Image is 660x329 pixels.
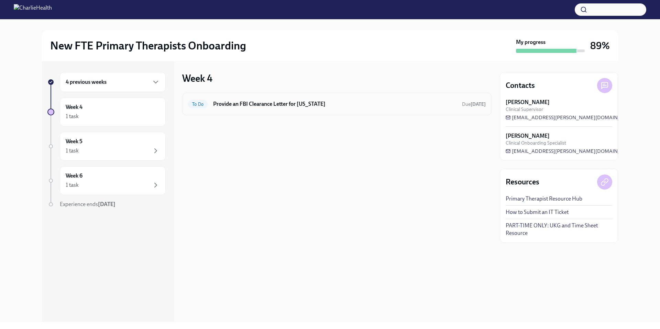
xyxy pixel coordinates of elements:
h4: Contacts [506,80,535,91]
a: Week 61 task [47,166,166,195]
h6: Week 4 [66,103,82,111]
a: [EMAIL_ADDRESS][PERSON_NAME][DOMAIN_NAME] [506,148,637,155]
div: 1 task [66,147,79,155]
div: 4 previous weeks [60,72,166,92]
a: Week 51 task [47,132,166,161]
div: 1 task [66,181,79,189]
span: Due [462,101,486,107]
h2: New FTE Primary Therapists Onboarding [50,39,246,53]
span: Clinical Supervisor [506,106,543,113]
img: CharlieHealth [14,4,52,15]
div: 1 task [66,113,79,120]
h3: 89% [590,39,610,52]
strong: [DATE] [98,201,115,207]
span: Experience ends [60,201,115,207]
strong: My progress [516,38,546,46]
span: October 23rd, 2025 10:00 [462,101,486,107]
a: To DoProvide an FBI Clearance Letter for [US_STATE]Due[DATE] [188,99,486,110]
a: Week 41 task [47,98,166,126]
a: How to Submit an IT Ticket [506,208,569,216]
strong: [DATE] [471,101,486,107]
h6: Week 5 [66,138,82,145]
span: Clinical Onboarding Specialist [506,140,566,146]
a: Primary Therapist Resource Hub [506,195,582,203]
h3: Week 4 [182,72,212,84]
a: PART-TIME ONLY: UKG and Time Sheet Resource [506,222,612,237]
a: [EMAIL_ADDRESS][PERSON_NAME][DOMAIN_NAME] [506,114,637,121]
h6: Week 6 [66,172,82,180]
strong: [PERSON_NAME] [506,99,550,106]
h6: 4 previous weeks [66,78,107,86]
strong: [PERSON_NAME] [506,132,550,140]
h6: Provide an FBI Clearance Letter for [US_STATE] [213,100,456,108]
h4: Resources [506,177,539,187]
span: To Do [188,102,208,107]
